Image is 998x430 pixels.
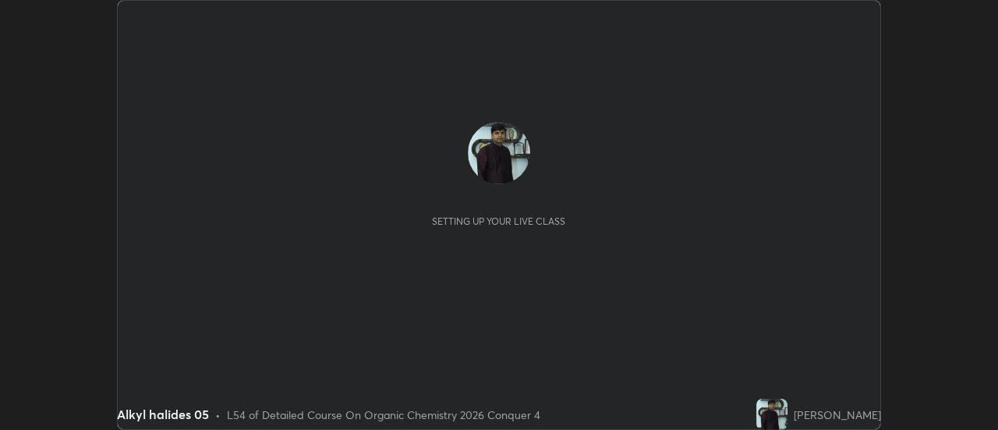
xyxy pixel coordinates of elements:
div: Setting up your live class [432,215,565,227]
div: Alkyl halides 05 [117,405,209,424]
div: [PERSON_NAME] [794,407,881,423]
div: L54 of Detailed Course On Organic Chemistry 2026 Conquer 4 [227,407,540,423]
div: • [215,407,221,423]
img: 70a7b9c5bbf14792b649b16145bbeb89.jpg [756,399,787,430]
img: 70a7b9c5bbf14792b649b16145bbeb89.jpg [468,122,530,184]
